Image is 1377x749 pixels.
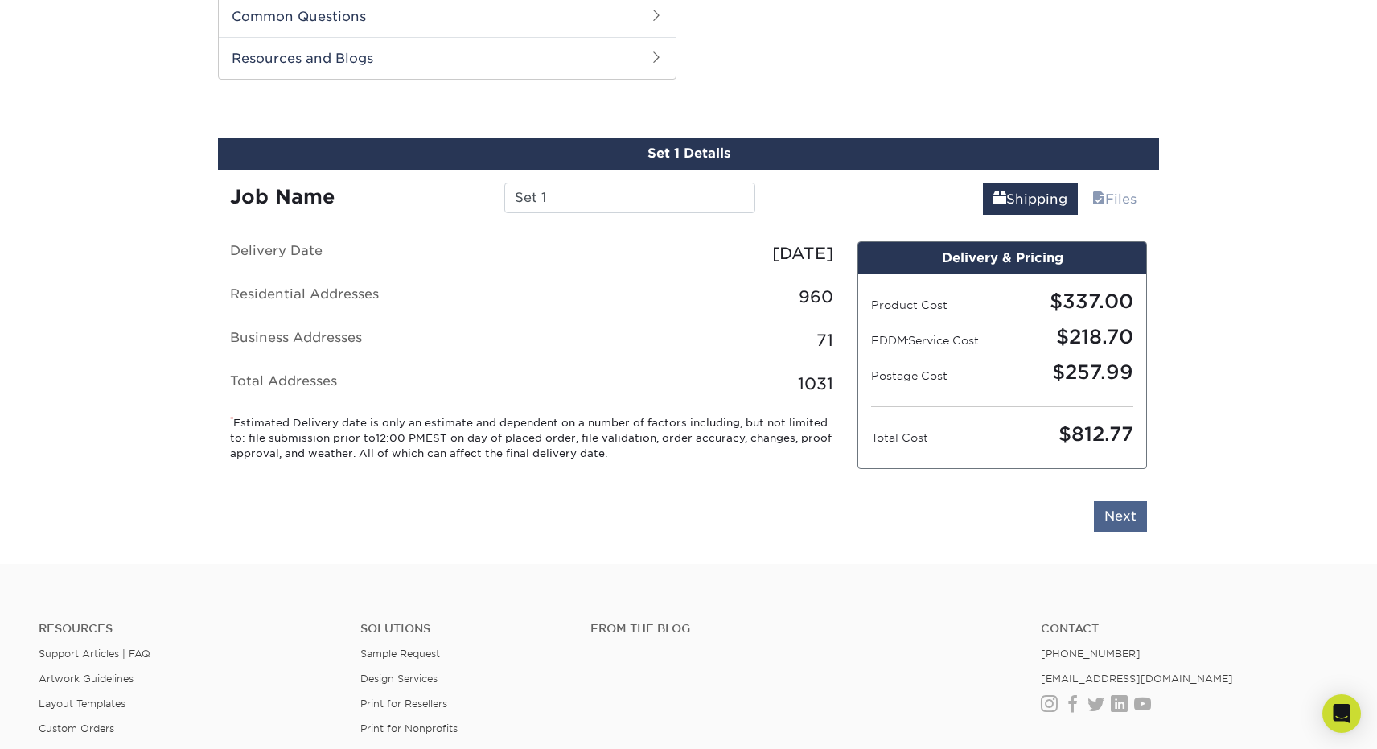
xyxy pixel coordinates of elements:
a: [PHONE_NUMBER] [1041,648,1141,660]
div: 960 [532,285,845,309]
div: 71 [532,328,845,352]
div: Set 1 Details [218,138,1159,170]
label: Total Cost [871,430,1002,446]
a: Print for Resellers [360,698,447,710]
a: [EMAIL_ADDRESS][DOMAIN_NAME] [1041,673,1233,685]
label: Delivery Date [218,241,532,265]
iframe: Google Customer Reviews [4,700,137,743]
a: Layout Templates [39,698,125,710]
small: Estimated Delivery date is only an estimate and dependent on a number of factors including, but n... [230,415,833,462]
strong: Job Name [230,185,335,208]
label: Business Addresses [218,328,532,352]
label: EDDM Service Cost [871,332,1002,348]
label: Total Addresses [218,372,532,396]
h4: From the Blog [590,622,997,636]
div: [DATE] [532,241,845,265]
span: shipping [993,191,1006,207]
a: Design Services [360,673,438,685]
div: $337.00 [1002,287,1145,316]
a: Shipping [983,183,1078,215]
input: Next [1094,501,1147,532]
span: 12:00 PM [376,432,425,444]
a: Print for Nonprofits [360,722,458,735]
div: $257.99 [1002,358,1145,387]
label: Residential Addresses [218,285,532,309]
span: files [1092,191,1105,207]
div: $218.70 [1002,323,1145,352]
h4: Resources [39,622,336,636]
div: Open Intercom Messenger [1322,694,1361,733]
div: $812.77 [1002,420,1145,449]
span: ® [906,338,908,343]
h2: Resources and Blogs [219,37,676,79]
label: Product Cost [871,297,1002,313]
input: Enter a job name [504,183,754,213]
div: 1031 [532,372,845,396]
a: Support Articles | FAQ [39,648,150,660]
a: Contact [1041,622,1338,636]
div: Delivery & Pricing [858,242,1146,274]
a: Artwork Guidelines [39,673,134,685]
a: Files [1082,183,1147,215]
label: Postage Cost [871,368,1002,384]
a: Sample Request [360,648,440,660]
h4: Solutions [360,622,566,636]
